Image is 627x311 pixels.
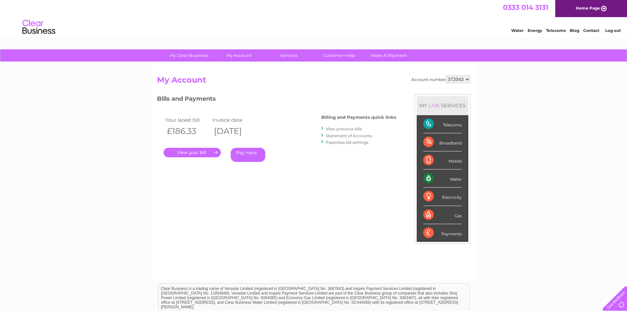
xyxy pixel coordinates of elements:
[427,102,441,109] div: LIVE
[423,206,462,224] div: Gas
[570,28,579,33] a: Blog
[423,224,462,242] div: Payments
[212,49,266,62] a: My Account
[211,116,258,124] td: Invoice date
[164,148,221,157] a: .
[164,124,211,138] th: £186.33
[411,75,470,83] div: Account number
[211,124,258,138] th: [DATE]
[528,28,542,33] a: Energy
[546,28,566,33] a: Telecoms
[583,28,599,33] a: Contact
[423,151,462,169] div: Mobile
[423,115,462,133] div: Telecoms
[22,17,56,37] img: logo.png
[157,94,396,106] h3: Bills and Payments
[605,28,621,33] a: Log out
[423,188,462,206] div: Electricity
[157,75,470,88] h2: My Account
[417,96,468,115] div: MY SERVICES
[312,49,366,62] a: Customer Help
[362,49,416,62] a: Make A Payment
[326,133,372,138] a: Statement of Accounts
[326,140,368,145] a: Paperless bill settings
[231,148,265,162] a: Pay Here
[162,49,216,62] a: My Clear Business
[164,116,211,124] td: Your latest bill
[326,126,362,131] a: View previous bills
[423,133,462,151] div: Broadband
[423,169,462,188] div: Water
[262,49,316,62] a: Services
[158,4,469,32] div: Clear Business is a trading name of Verastar Limited (registered in [GEOGRAPHIC_DATA] No. 3667643...
[503,3,548,12] a: 0333 014 3131
[321,115,396,120] h4: Billing and Payments quick links
[511,28,524,33] a: Water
